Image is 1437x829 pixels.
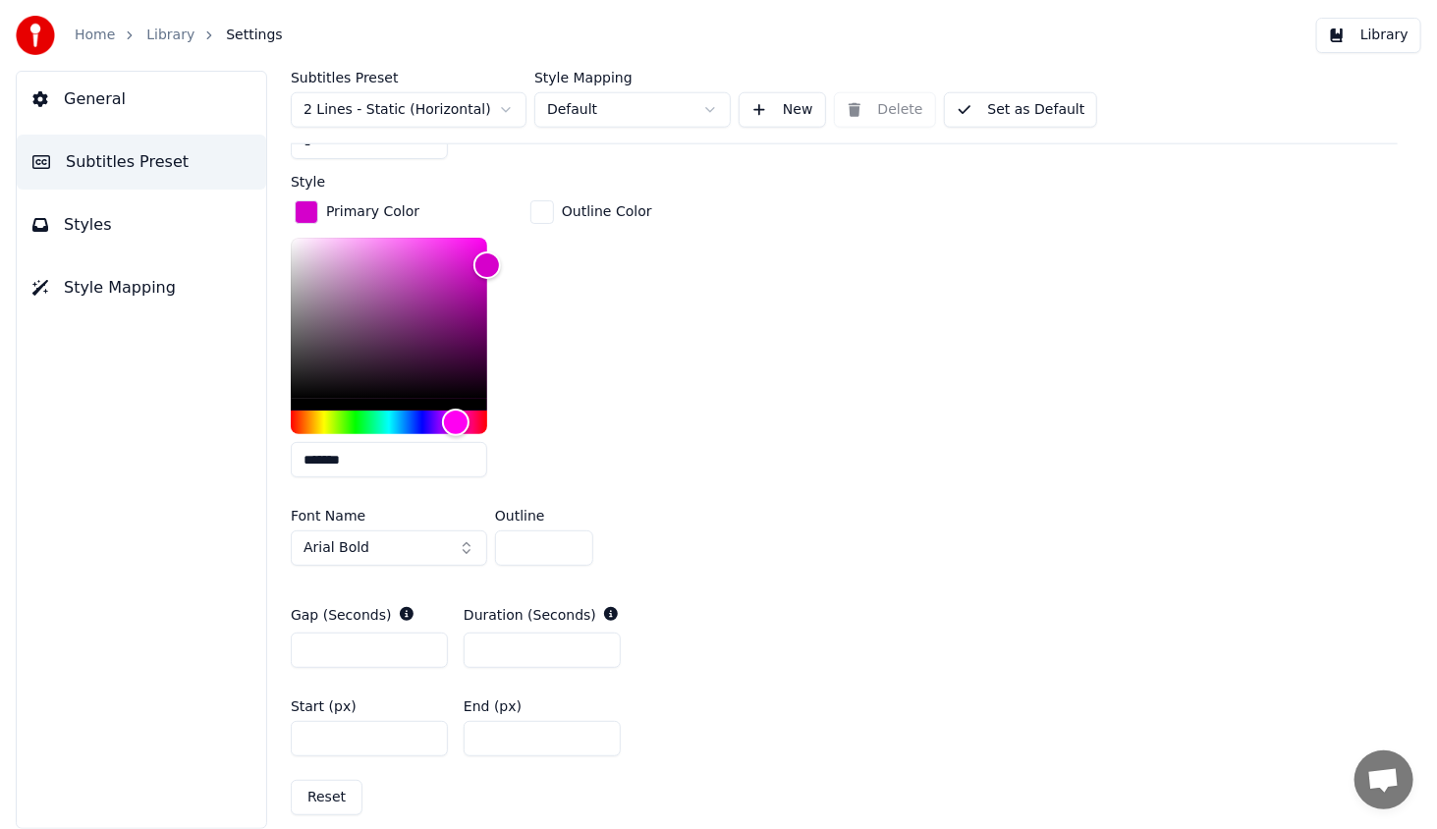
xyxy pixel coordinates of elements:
[291,780,362,815] button: Reset
[291,71,526,84] label: Subtitles Preset
[226,26,282,45] span: Settings
[291,175,325,189] label: Style
[291,699,357,713] label: Start (px)
[64,276,176,300] span: Style Mapping
[291,238,487,399] div: Color
[17,135,266,190] button: Subtitles Preset
[291,196,423,228] button: Primary Color
[526,196,656,228] button: Outline Color
[1316,18,1421,53] button: Library
[464,699,522,713] label: End (px)
[75,26,283,45] nav: breadcrumb
[739,92,826,128] button: New
[17,197,266,252] button: Styles
[291,608,392,622] label: Gap (Seconds)
[16,16,55,55] img: youka
[562,202,652,222] div: Outline Color
[534,71,731,84] label: Style Mapping
[944,92,1098,128] button: Set as Default
[75,26,115,45] a: Home
[17,72,266,127] button: General
[291,509,487,523] label: Font Name
[495,509,593,523] label: Outline
[64,213,112,237] span: Styles
[17,260,266,315] button: Style Mapping
[291,411,487,434] div: Hue
[146,26,194,45] a: Library
[304,538,369,558] span: Arial Bold
[1354,750,1413,809] a: פתח צ'אט
[64,87,126,111] span: General
[326,202,419,222] div: Primary Color
[66,150,189,174] span: Subtitles Preset
[464,608,596,622] label: Duration (Seconds)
